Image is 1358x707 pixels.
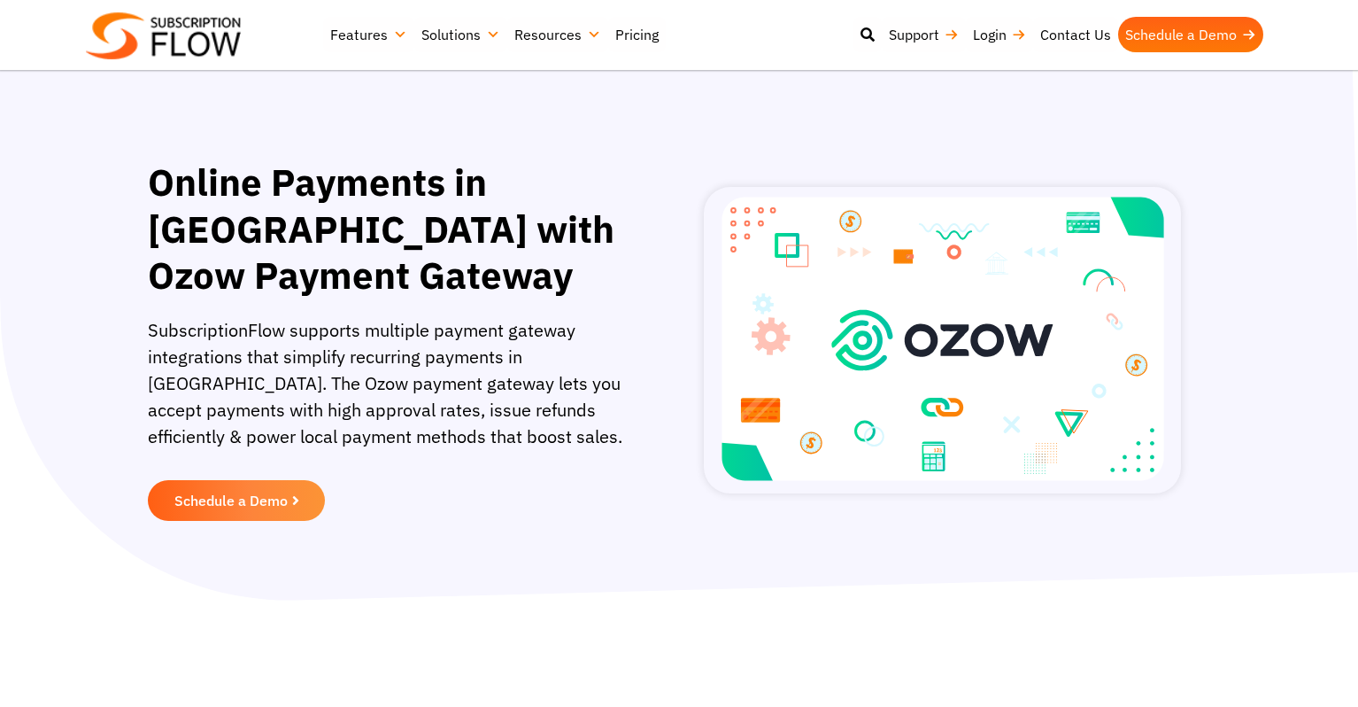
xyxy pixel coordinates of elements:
[966,17,1033,52] a: Login
[148,317,630,468] p: SubscriptionFlow supports multiple payment gateway integrations that simplify recurring payments ...
[148,480,325,521] a: Schedule a Demo
[1033,17,1118,52] a: Contact Us
[414,17,507,52] a: Solutions
[148,159,630,299] h1: Online Payments in [GEOGRAPHIC_DATA] with Ozow Payment Gateway
[608,17,666,52] a: Pricing
[507,17,608,52] a: Resources
[882,17,966,52] a: Support
[86,12,241,59] img: Subscriptionflow
[323,17,414,52] a: Features
[1118,17,1263,52] a: Schedule a Demo
[174,493,288,508] span: Schedule a Demo
[704,187,1181,493] img: SubscriptionFlow-and-Ozow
